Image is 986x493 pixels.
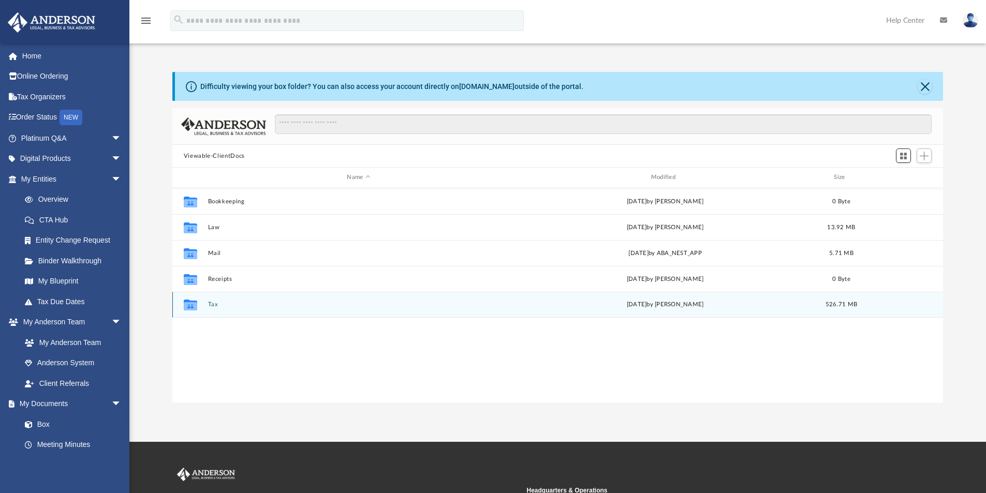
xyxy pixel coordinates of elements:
a: Overview [14,189,137,210]
a: My Documentsarrow_drop_down [7,394,132,414]
a: Online Ordering [7,66,137,87]
span: arrow_drop_down [111,312,132,333]
a: CTA Hub [14,210,137,230]
span: 526.71 MB [826,302,857,307]
div: id [177,173,203,182]
a: Box [14,414,127,435]
div: grid [172,188,944,402]
a: [DOMAIN_NAME] [459,82,514,91]
div: [DATE] by [PERSON_NAME] [514,197,816,206]
a: My Anderson Team [14,332,127,353]
button: Bookkeeping [208,198,509,205]
a: Order StatusNEW [7,107,137,128]
div: [DATE] by [PERSON_NAME] [514,300,816,309]
span: 13.92 MB [827,224,855,230]
button: Add [917,148,932,163]
button: Switch to Grid View [896,148,911,163]
input: Search files and folders [275,114,932,134]
a: Platinum Q&Aarrow_drop_down [7,128,137,148]
button: Close [918,79,932,94]
div: Modified [514,173,816,182]
a: Tax Due Dates [14,291,137,312]
span: 0 Byte [832,276,850,281]
button: Receipts [208,276,509,282]
div: id [866,173,939,182]
div: Difficulty viewing your box folder? You can also access your account directly on outside of the p... [200,81,583,92]
a: Forms Library [14,455,127,475]
i: menu [140,14,152,27]
span: arrow_drop_down [111,148,132,170]
img: User Pic [963,13,978,28]
a: Entity Change Request [14,230,137,251]
a: My Anderson Teamarrow_drop_down [7,312,132,333]
a: Home [7,46,137,66]
img: Anderson Advisors Platinum Portal [175,468,237,481]
a: My Entitiesarrow_drop_down [7,169,137,189]
a: Binder Walkthrough [14,250,137,271]
button: Mail [208,250,509,257]
button: Law [208,224,509,231]
button: Tax [208,301,509,308]
span: arrow_drop_down [111,128,132,149]
a: Anderson System [14,353,132,374]
div: [DATE] by [PERSON_NAME] [514,222,816,232]
div: NEW [60,110,82,125]
div: [DATE] by [PERSON_NAME] [514,274,816,283]
div: Name [207,173,509,182]
a: Client Referrals [14,373,132,394]
img: Anderson Advisors Platinum Portal [5,12,98,33]
a: My Blueprint [14,271,132,292]
a: Digital Productsarrow_drop_down [7,148,137,169]
button: Viewable-ClientDocs [184,152,245,161]
i: search [173,14,184,25]
a: menu [140,20,152,27]
span: arrow_drop_down [111,169,132,190]
a: Meeting Minutes [14,435,132,455]
span: arrow_drop_down [111,394,132,415]
div: [DATE] by ABA_NEST_APP [514,248,816,258]
span: 0 Byte [832,198,850,204]
a: Tax Organizers [7,86,137,107]
div: Size [820,173,862,182]
span: 5.71 MB [829,250,853,256]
